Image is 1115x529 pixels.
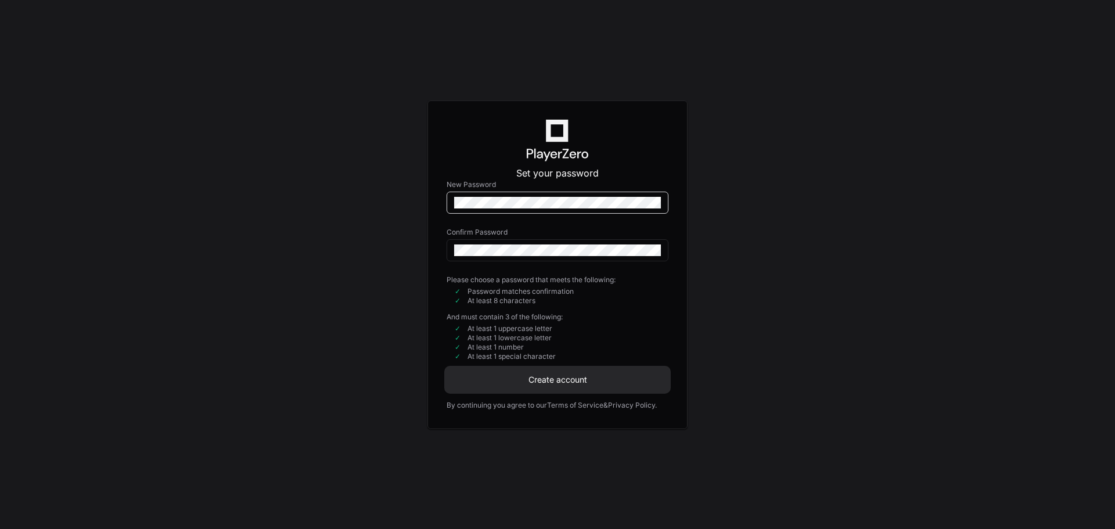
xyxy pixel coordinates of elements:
[447,166,668,180] p: Set your password
[467,296,668,305] div: At least 8 characters
[467,324,668,333] div: At least 1 uppercase letter
[447,228,668,237] label: Confirm Password
[467,287,668,296] div: Password matches confirmation
[447,312,668,322] div: And must contain 3 of the following:
[467,352,668,361] div: At least 1 special character
[447,368,668,391] button: Create account
[608,401,657,410] a: Privacy Policy.
[547,401,603,410] a: Terms of Service
[603,401,608,410] div: &
[467,343,668,352] div: At least 1 number
[467,333,668,343] div: At least 1 lowercase letter
[447,374,668,386] span: Create account
[447,275,668,285] div: Please choose a password that meets the following:
[447,401,547,410] div: By continuing you agree to our
[447,180,668,189] label: New Password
